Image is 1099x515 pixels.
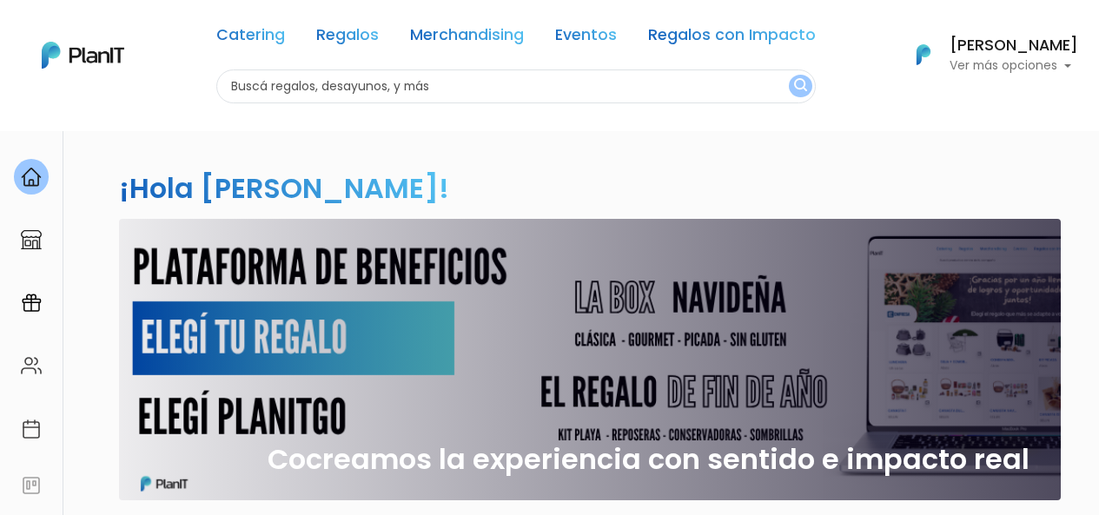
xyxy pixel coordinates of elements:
[21,419,42,439] img: calendar-87d922413cdce8b2cf7b7f5f62616a5cf9e4887200fb71536465627b3292af00.svg
[21,355,42,376] img: people-662611757002400ad9ed0e3c099ab2801c6687ba6c219adb57efc949bc21e19d.svg
[904,36,943,74] img: PlanIt Logo
[794,78,807,95] img: search_button-432b6d5273f82d61273b3651a40e1bd1b912527efae98b1b7a1b2c0702e16a8d.svg
[21,475,42,496] img: feedback-78b5a0c8f98aac82b08bfc38622c3050aee476f2c9584af64705fc4e61158814.svg
[950,38,1078,54] h6: [PERSON_NAME]
[950,60,1078,72] p: Ver más opciones
[21,229,42,250] img: marketplace-4ceaa7011d94191e9ded77b95e3339b90024bf715f7c57f8cf31f2d8c509eaba.svg
[268,443,1029,476] h2: Cocreamos la experiencia con sentido e impacto real
[21,167,42,188] img: home-e721727adea9d79c4d83392d1f703f7f8bce08238fde08b1acbfd93340b81755.svg
[316,28,379,49] a: Regalos
[216,69,816,103] input: Buscá regalos, desayunos, y más
[216,28,285,49] a: Catering
[894,32,1078,77] button: PlanIt Logo [PERSON_NAME] Ver más opciones
[42,42,124,69] img: PlanIt Logo
[21,293,42,314] img: campaigns-02234683943229c281be62815700db0a1741e53638e28bf9629b52c665b00959.svg
[410,28,524,49] a: Merchandising
[555,28,617,49] a: Eventos
[648,28,816,49] a: Regalos con Impacto
[119,168,449,208] h2: ¡Hola [PERSON_NAME]!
